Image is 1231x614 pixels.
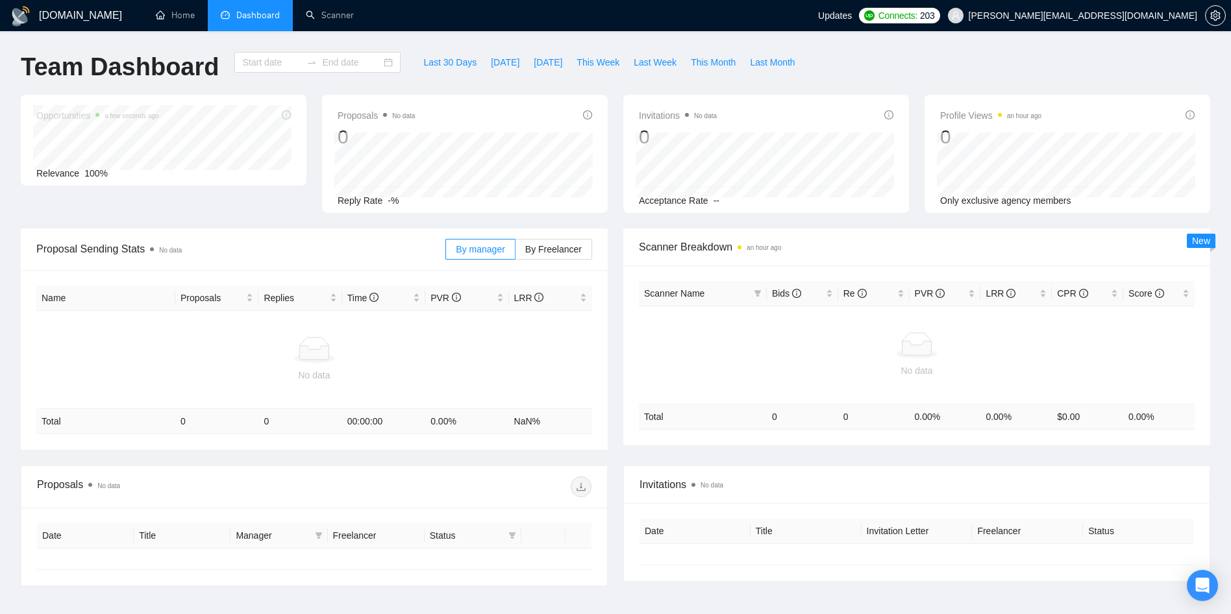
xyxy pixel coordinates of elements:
span: Bids [772,288,801,299]
span: info-circle [534,293,543,302]
span: info-circle [1006,289,1015,298]
span: Last Month [750,55,795,69]
span: By manager [456,244,504,254]
button: This Week [569,52,627,73]
span: PVR [430,293,461,303]
span: Re [843,288,867,299]
td: NaN % [509,409,592,434]
span: This Week [577,55,619,69]
td: Total [639,404,767,429]
time: an hour ago [747,244,781,251]
span: Reply Rate [338,195,382,206]
button: [DATE] [484,52,527,73]
span: Proposal Sending Stats [36,241,445,257]
span: No data [392,112,415,119]
span: filter [506,526,519,545]
span: info-circle [858,289,867,298]
span: info-circle [1155,289,1164,298]
span: Score [1128,288,1163,299]
span: filter [315,532,323,539]
td: 00:00:00 [342,409,425,434]
span: info-circle [1079,289,1088,298]
span: LRR [986,288,1015,299]
span: to [306,57,317,68]
td: 0.00 % [910,404,981,429]
div: Proposals [37,476,314,497]
a: searchScanner [306,10,354,21]
span: info-circle [583,110,592,119]
img: logo [10,6,31,27]
button: Last 30 Days [416,52,484,73]
span: filter [751,284,764,303]
span: CPR [1057,288,1088,299]
div: No data [42,368,587,382]
span: dashboard [221,10,230,19]
td: 0.00 % [1123,404,1195,429]
a: setting [1205,10,1226,21]
span: No data [97,482,120,489]
span: Connects: [878,8,917,23]
span: Last Week [634,55,677,69]
th: Date [640,519,751,544]
span: No data [159,247,182,254]
button: setting [1205,5,1226,26]
span: Invitations [640,476,1194,493]
span: -- [714,195,719,206]
time: an hour ago [1007,112,1041,119]
span: Proposals [180,291,243,305]
span: Last 30 Days [423,55,477,69]
span: PVR [915,288,945,299]
span: [DATE] [491,55,519,69]
th: Proposals [175,286,258,311]
th: Freelancer [328,523,425,548]
span: LRR [514,293,544,303]
span: filter [312,526,325,545]
span: info-circle [884,110,893,119]
input: End date [322,55,381,69]
div: 0 [338,125,415,149]
span: info-circle [1186,110,1195,119]
span: info-circle [792,289,801,298]
span: No data [694,112,717,119]
td: 0 [838,404,910,429]
button: Last Month [743,52,802,73]
span: Dashboard [236,10,280,21]
th: Manager [230,523,327,548]
h1: Team Dashboard [21,52,219,82]
span: 203 [920,8,934,23]
span: Proposals [338,108,415,123]
span: [DATE] [534,55,562,69]
th: Date [37,523,134,548]
div: 0 [639,125,717,149]
th: Replies [258,286,342,311]
span: info-circle [369,293,379,302]
span: -% [388,195,399,206]
span: Replies [264,291,327,305]
th: Status [1083,519,1194,544]
span: 100% [84,168,108,178]
span: Manager [236,528,309,543]
span: Updates [818,10,852,21]
span: By Freelancer [525,244,582,254]
span: No data [701,482,723,489]
td: 0.00 % [980,404,1052,429]
span: This Month [691,55,736,69]
th: Invitation Letter [862,519,973,544]
span: Only exclusive agency members [940,195,1071,206]
button: Last Week [627,52,684,73]
td: 0.00 % [425,409,508,434]
th: Title [751,519,862,544]
img: upwork-logo.png [864,10,875,21]
th: Title [134,523,230,548]
span: Relevance [36,168,79,178]
td: Total [36,409,175,434]
span: Scanner Breakdown [639,239,1195,255]
td: 0 [767,404,838,429]
span: Scanner Name [644,288,704,299]
span: info-circle [452,293,461,302]
span: Invitations [639,108,717,123]
span: filter [508,532,516,539]
input: Start date [242,55,301,69]
td: $ 0.00 [1052,404,1123,429]
th: Freelancer [972,519,1083,544]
